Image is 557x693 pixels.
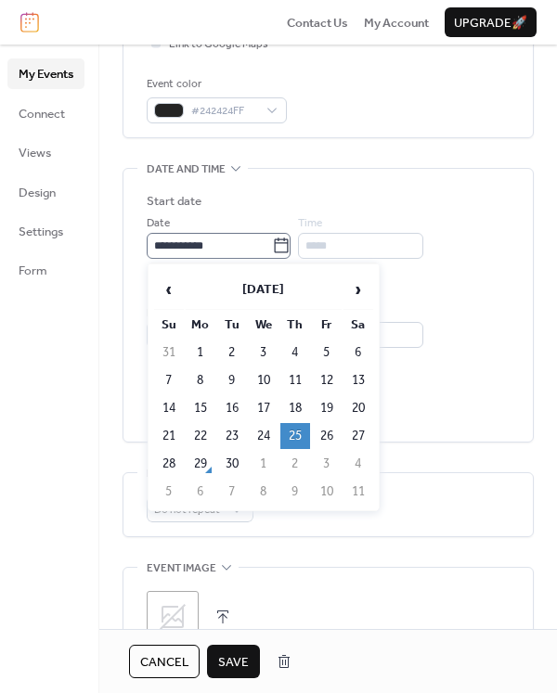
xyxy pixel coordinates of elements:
td: 22 [186,423,215,449]
span: Connect [19,105,65,123]
span: Upgrade 🚀 [454,14,527,32]
td: 14 [154,395,184,421]
button: Cancel [129,645,200,678]
td: 31 [154,340,184,366]
td: 3 [249,340,278,366]
a: Form [7,255,84,285]
td: 2 [280,451,310,477]
a: My Account [364,13,429,32]
span: Form [19,262,47,280]
td: 2 [217,340,247,366]
td: 11 [280,367,310,393]
span: Link to Google Maps [169,35,268,54]
td: 9 [280,479,310,505]
span: › [344,271,372,308]
td: 18 [280,395,310,421]
td: 27 [343,423,373,449]
span: My Events [19,65,73,83]
a: Settings [7,216,84,246]
span: Event image [147,559,216,578]
a: Contact Us [287,13,348,32]
a: My Events [7,58,84,88]
th: Fr [312,312,342,338]
td: 9 [217,367,247,393]
div: ; [147,591,199,643]
td: 7 [154,367,184,393]
th: [DATE] [186,270,342,310]
span: #242424FF [191,102,257,121]
img: logo [20,12,39,32]
td: 6 [343,340,373,366]
a: Connect [7,98,84,128]
td: 4 [343,451,373,477]
th: Sa [343,312,373,338]
div: Event color [147,75,283,94]
td: 29 [186,451,215,477]
td: 8 [249,479,278,505]
th: Mo [186,312,215,338]
td: 19 [312,395,342,421]
td: 10 [249,367,278,393]
th: Th [280,312,310,338]
td: 11 [343,479,373,505]
div: Start date [147,192,201,211]
td: 4 [280,340,310,366]
td: 26 [312,423,342,449]
span: Date and time [147,160,226,179]
span: Design [19,184,56,202]
td: 28 [154,451,184,477]
td: 15 [186,395,215,421]
td: 30 [217,451,247,477]
th: We [249,312,278,338]
span: My Account [364,14,429,32]
td: 1 [186,340,215,366]
td: 10 [312,479,342,505]
span: Time [298,214,322,233]
button: Save [207,645,260,678]
td: 5 [312,340,342,366]
th: Tu [217,312,247,338]
td: 16 [217,395,247,421]
span: Settings [19,223,63,241]
td: 8 [186,367,215,393]
span: Views [19,144,51,162]
td: 17 [249,395,278,421]
a: Views [7,137,84,167]
span: Cancel [140,653,188,672]
span: Date [147,214,170,233]
th: Su [154,312,184,338]
a: Design [7,177,84,207]
td: 23 [217,423,247,449]
td: 20 [343,395,373,421]
td: 6 [186,479,215,505]
button: Upgrade🚀 [445,7,537,37]
td: 25 [280,423,310,449]
span: Contact Us [287,14,348,32]
td: 3 [312,451,342,477]
td: 5 [154,479,184,505]
td: 21 [154,423,184,449]
span: ‹ [155,271,183,308]
td: 12 [312,367,342,393]
td: 7 [217,479,247,505]
td: 13 [343,367,373,393]
span: Save [218,653,249,672]
td: 24 [249,423,278,449]
td: 1 [249,451,278,477]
